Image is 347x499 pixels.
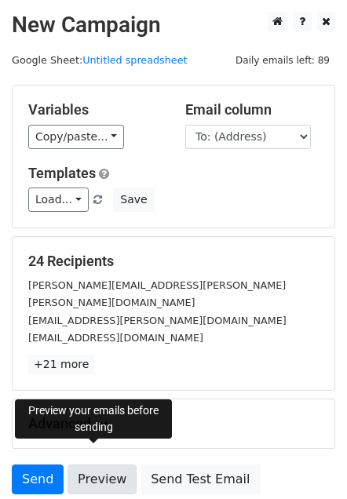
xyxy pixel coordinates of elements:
a: +21 more [28,355,94,374]
h2: New Campaign [12,12,335,38]
a: Templates [28,165,96,181]
a: Untitled spreadsheet [82,54,187,66]
small: [PERSON_NAME][EMAIL_ADDRESS][PERSON_NAME][PERSON_NAME][DOMAIN_NAME] [28,279,286,309]
a: Load... [28,188,89,212]
small: [EMAIL_ADDRESS][PERSON_NAME][DOMAIN_NAME] [28,315,287,326]
a: Send [12,464,64,494]
a: Send Test Email [141,464,260,494]
h5: Email column [185,101,319,118]
a: Daily emails left: 89 [230,54,335,66]
h5: Advanced [28,415,319,432]
div: Preview your emails before sending [15,399,172,439]
a: Copy/paste... [28,125,124,149]
small: [EMAIL_ADDRESS][DOMAIN_NAME] [28,332,203,344]
button: Save [113,188,154,212]
h5: Variables [28,101,162,118]
h5: 24 Recipients [28,253,319,270]
a: Preview [68,464,137,494]
small: Google Sheet: [12,54,188,66]
iframe: Chat Widget [268,424,347,499]
span: Daily emails left: 89 [230,52,335,69]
